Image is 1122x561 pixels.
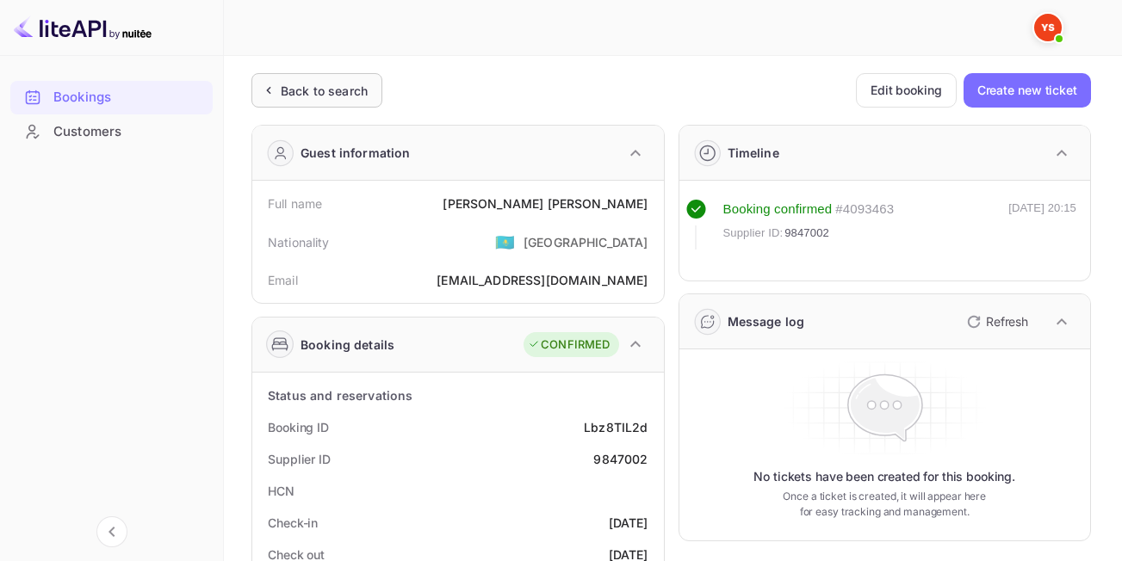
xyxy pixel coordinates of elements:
[10,115,213,149] div: Customers
[723,200,833,219] div: Booking confirmed
[268,418,329,436] div: Booking ID
[437,271,648,289] div: [EMAIL_ADDRESS][DOMAIN_NAME]
[53,88,204,108] div: Bookings
[835,200,894,219] div: # 4093463
[1008,200,1076,250] div: [DATE] 20:15
[964,73,1091,108] button: Create new ticket
[728,144,779,162] div: Timeline
[96,516,127,547] button: Collapse navigation
[268,194,322,213] div: Full name
[14,14,152,41] img: LiteAPI logo
[53,122,204,142] div: Customers
[268,514,318,532] div: Check-in
[268,233,330,251] div: Nationality
[10,115,213,147] a: Customers
[609,514,648,532] div: [DATE]
[281,82,368,100] div: Back to search
[10,81,213,114] div: Bookings
[268,482,294,500] div: HCN
[784,225,829,242] span: 9847002
[856,73,957,108] button: Edit booking
[301,336,394,354] div: Booking details
[495,226,515,257] span: United States
[1034,14,1062,41] img: Yandex Support
[268,450,331,468] div: Supplier ID
[593,450,648,468] div: 9847002
[443,194,648,213] div: [PERSON_NAME] [PERSON_NAME]
[986,312,1028,330] p: Refresh
[723,225,784,242] span: Supplier ID:
[753,468,1015,485] p: No tickets have been created for this booking.
[775,489,994,520] p: Once a ticket is created, it will appear here for easy tracking and management.
[528,336,610,354] div: CONFIRMED
[10,81,213,113] a: Bookings
[524,233,648,251] div: [GEOGRAPHIC_DATA]
[584,418,648,436] div: Lbz8TIL2d
[268,386,412,404] div: Status and reservations
[728,312,805,330] div: Message log
[268,271,298,289] div: Email
[957,308,1035,336] button: Refresh
[301,144,411,162] div: Guest information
